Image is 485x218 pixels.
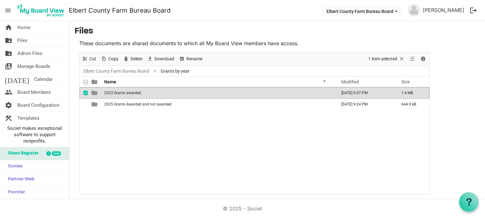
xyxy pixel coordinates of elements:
[121,52,145,66] div: Delete
[69,4,171,17] a: Elbert County Farm Bureau Board
[341,79,359,84] span: Modified
[17,112,39,124] span: Templates
[5,73,29,86] span: [DATE]
[418,52,428,66] div: Details
[75,26,480,37] h3: Files
[223,205,262,212] a: © 2025 - Societ
[80,99,88,110] td: checkbox
[5,21,12,34] span: home
[89,55,97,63] span: Cut
[5,47,12,60] span: folder_shared
[145,52,177,66] div: Download
[104,91,141,95] span: 2023 Grants awarded
[17,86,51,99] span: Board Members
[407,52,418,66] div: View
[3,125,66,144] span: Societ makes exceptional software to support nonprofits.
[102,99,335,110] td: 2025 Grants Awarded and not awarded is template cell column header Name
[408,55,416,63] button: View dropdownbutton
[177,52,205,66] div: Rename
[186,55,203,63] span: Rename
[104,79,116,84] span: Name
[154,55,175,63] span: Download
[100,55,120,63] button: Copy
[17,21,30,34] span: Home
[335,99,395,110] td: March 04, 2025 9:24 PM column header Modified
[122,55,144,63] button: Delete
[130,55,143,63] span: Delete
[408,4,420,16] img: no-profile-picture.svg
[15,3,66,18] img: My Board View Logo
[17,47,42,60] span: Admin Files
[17,99,59,112] span: Board Configuration
[88,99,102,110] td: is template cell column header type
[34,73,53,86] span: Calendar
[322,7,402,15] button: Elbert County Farm Bureau Board dropdownbutton
[395,87,429,99] td: 1.4 MB is template cell column header Size
[17,60,50,73] span: Manage Boards
[15,3,69,18] a: My Board View Logo
[420,4,467,16] a: [PERSON_NAME]
[5,86,12,99] span: people
[419,55,428,63] button: Details
[368,55,398,63] span: 1 item selected
[52,151,61,156] div: new
[5,173,34,186] span: Partner Web
[80,87,88,99] td: checkbox
[2,4,14,16] span: menu
[80,52,99,66] div: Cut
[82,67,151,75] a: Elbert County Farm Bureau Board
[395,99,429,110] td: 644.9 kB is template cell column header Size
[5,99,12,112] span: settings
[5,186,25,199] span: Frontier
[81,55,98,63] button: Cut
[104,102,171,106] span: 2025 Grants Awarded and not awarded
[5,147,39,160] span: Glass Register
[335,87,395,99] td: March 04, 2025 9:07 PM column header Modified
[159,67,191,75] span: Grants by year
[102,87,335,99] td: 2023 Grants awarded is template cell column header Name
[79,39,430,47] p: These documents are shared documents to which all My Board View members have access.
[17,34,27,47] span: Files
[88,87,102,99] td: is template cell column header type
[99,52,121,66] div: Copy
[5,60,12,73] span: switch_account
[401,79,410,84] span: Size
[108,55,119,63] span: Copy
[367,55,406,63] button: Selection
[178,55,204,63] button: Rename
[146,55,176,63] button: Download
[5,34,12,47] span: folder_shared
[366,52,407,66] div: Clear selection
[5,160,23,173] span: Sumac
[5,112,12,124] span: construction
[467,4,480,17] button: logout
